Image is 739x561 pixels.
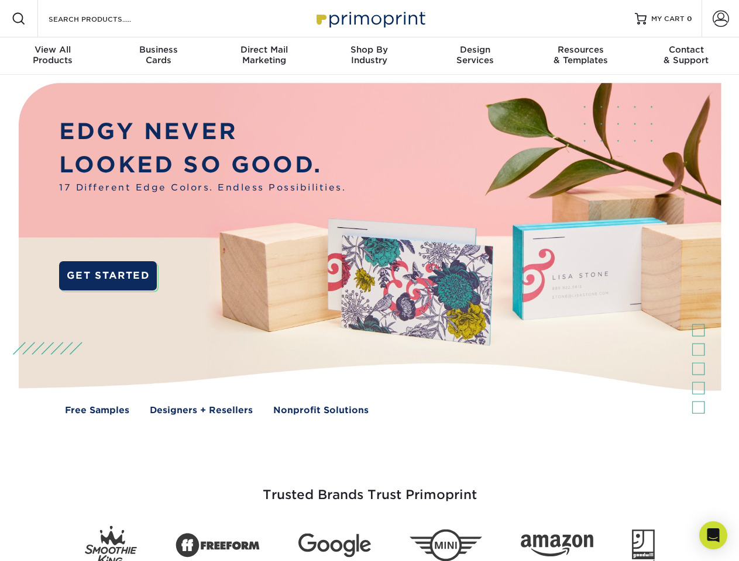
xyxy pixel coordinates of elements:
span: 0 [687,15,692,23]
img: Goodwill [632,529,655,561]
div: Industry [317,44,422,65]
a: Shop ByIndustry [317,37,422,75]
a: GET STARTED [59,261,157,290]
div: Marketing [211,44,317,65]
span: Business [105,44,211,55]
span: Direct Mail [211,44,317,55]
a: DesignServices [422,37,528,75]
a: Direct MailMarketing [211,37,317,75]
a: Contact& Support [634,37,739,75]
span: Design [422,44,528,55]
img: Primoprint [311,6,428,31]
div: Services [422,44,528,65]
span: Contact [634,44,739,55]
span: Shop By [317,44,422,55]
a: Designers + Resellers [150,404,253,417]
div: Cards [105,44,211,65]
span: Resources [528,44,633,55]
div: & Templates [528,44,633,65]
a: BusinessCards [105,37,211,75]
img: Google [298,534,371,557]
a: Nonprofit Solutions [273,404,369,417]
img: Amazon [521,535,593,557]
div: Open Intercom Messenger [699,521,727,549]
span: 17 Different Edge Colors. Endless Possibilities. [59,181,346,195]
p: EDGY NEVER [59,115,346,148]
iframe: Google Customer Reviews [3,525,99,557]
a: Resources& Templates [528,37,633,75]
a: Free Samples [65,404,129,417]
input: SEARCH PRODUCTS..... [47,12,161,26]
p: LOOKED SO GOOD. [59,148,346,182]
span: MY CART [651,14,685,24]
h3: Trusted Brands Trust Primoprint [28,459,712,517]
div: & Support [634,44,739,65]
